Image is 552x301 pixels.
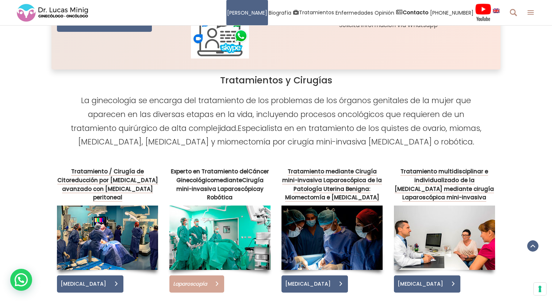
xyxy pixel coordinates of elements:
[403,9,429,16] strong: Contacto
[57,281,108,286] span: [MEDICAL_DATA]
[70,75,482,86] h2: Tratamientos y Cirugías
[70,94,482,149] h4: La ginecología se encarga del tratamiento de los problemas de los órganos genitales de la mujer q...
[191,15,249,59] img: Consulta ginecologo online España
[57,275,123,293] a: [MEDICAL_DATA]
[176,168,269,184] a: Cáncer Ginecológico
[475,3,491,22] img: Videos Youtube Ginecología
[171,168,269,201] strong: Experto en Tratamiento del mediante y Robótica
[281,206,383,270] img: Lucas Minig Cirugía Minimamente invasiva Laparoscopía España
[430,8,474,17] span: [PHONE_NUMBER]
[336,8,373,17] span: Enfermedades
[375,8,394,17] span: Opinión
[394,206,495,270] img: Lucas Minig Ginecólogo en España
[169,281,208,286] span: Laparoscopía
[534,283,546,295] button: Sus preferencias de consentimiento para tecnologías de seguimiento
[169,275,224,293] a: Laparoscopía
[493,8,499,13] img: language english
[169,206,271,270] img: Tratamiento en Cáncer Ginecólogico en España
[395,168,494,202] a: Tratamiento multidisciplinar e individualizado de la [MEDICAL_DATA] mediante cirugía Laparoscópic...
[57,206,158,270] img: Cirugía Cáncer de Ovario Citoreducción
[299,8,334,17] span: Tratamientos
[394,275,460,293] a: [MEDICAL_DATA]
[282,168,382,202] a: Tratamiento mediante Cirugía mini-invasiva Laparoscópica de la Patología Uterina Benigna: Miomect...
[57,168,158,202] a: Tratamiento / Cirugía de Citoreducción por [MEDICAL_DATA] avanzado con [MEDICAL_DATA] peritoneal
[281,275,348,293] a: [MEDICAL_DATA]
[227,8,267,17] span: [PERSON_NAME]
[176,176,264,193] a: Cirugía mini-invasiva Laparoscópica
[281,281,332,286] span: [MEDICAL_DATA]
[269,8,291,17] span: Biografía
[394,281,445,286] span: [MEDICAL_DATA]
